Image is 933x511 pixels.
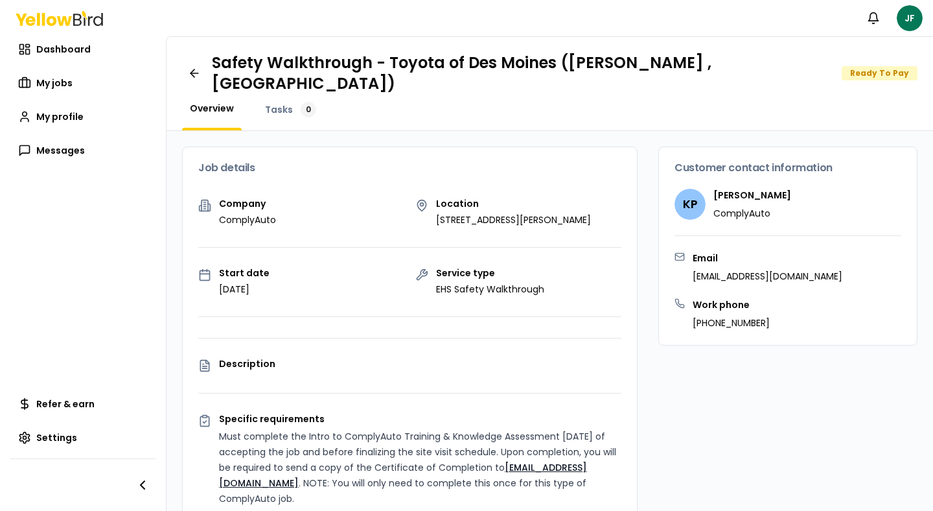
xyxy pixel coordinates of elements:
[219,268,270,278] p: Start date
[182,102,242,115] a: Overview
[301,102,316,117] div: 0
[257,102,324,117] a: Tasks0
[674,189,706,220] span: KP
[693,270,842,283] p: [EMAIL_ADDRESS][DOMAIN_NAME]
[10,104,155,130] a: My profile
[693,298,770,311] h3: Work phone
[36,431,77,444] span: Settings
[713,207,791,220] p: ComplyAuto
[842,66,917,80] div: Ready To Pay
[212,53,831,94] h1: Safety Walkthrough - Toyota of Des Moines ([PERSON_NAME] , [GEOGRAPHIC_DATA])
[713,189,791,202] h4: [PERSON_NAME]
[693,252,842,265] h3: Email
[219,213,276,226] p: ComplyAuto
[436,199,591,208] p: Location
[10,137,155,163] a: Messages
[10,70,155,96] a: My jobs
[219,359,621,368] p: Description
[674,163,901,173] h3: Customer contact information
[36,43,91,56] span: Dashboard
[265,103,293,116] span: Tasks
[190,102,234,115] span: Overview
[36,144,85,157] span: Messages
[219,199,276,208] p: Company
[897,5,923,31] span: JF
[36,110,84,123] span: My profile
[693,316,770,329] p: [PHONE_NUMBER]
[198,163,621,173] h3: Job details
[436,283,544,296] p: EHS Safety Walkthrough
[36,398,95,410] span: Refer & earn
[436,213,591,226] p: [STREET_ADDRESS][PERSON_NAME]
[10,425,155,451] a: Settings
[219,283,270,296] p: [DATE]
[436,268,544,278] p: Service type
[10,391,155,417] a: Refer & earn
[219,414,621,423] p: Specific requirements
[10,36,155,62] a: Dashboard
[219,429,621,506] p: Must complete the Intro to ComplyAuto Training & Knowledge Assessment [DATE] of accepting the job...
[36,77,73,89] span: My jobs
